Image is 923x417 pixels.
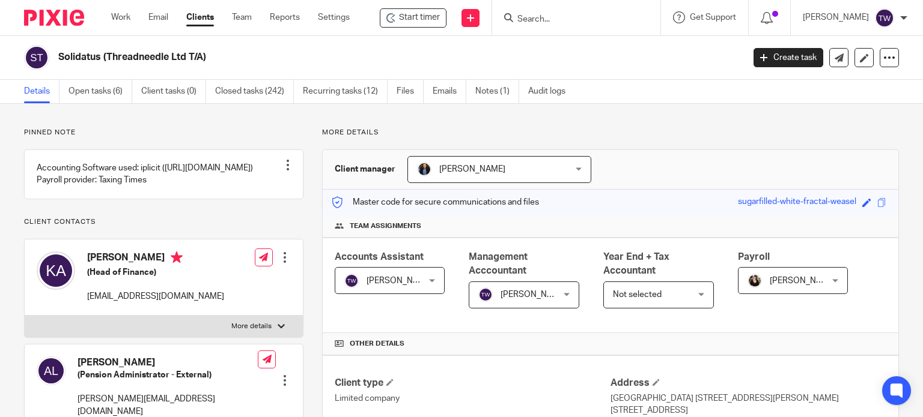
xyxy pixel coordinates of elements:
[469,252,528,275] span: Management Acccountant
[690,13,736,22] span: Get Support
[69,80,132,103] a: Open tasks (6)
[335,163,395,175] h3: Client manager
[148,11,168,23] a: Email
[186,11,214,23] a: Clients
[322,128,899,137] p: More details
[87,251,224,266] h4: [PERSON_NAME]
[738,252,770,262] span: Payroll
[231,322,272,331] p: More details
[803,11,869,23] p: [PERSON_NAME]
[344,274,359,288] img: svg%3E
[380,8,446,28] div: Solidatus (Threadneedle Ltd T/A)
[603,252,669,275] span: Year End + Tax Accountant
[875,8,894,28] img: svg%3E
[528,80,574,103] a: Audit logs
[516,14,624,25] input: Search
[478,287,493,302] img: svg%3E
[397,80,424,103] a: Files
[332,196,539,208] p: Master code for secure communications and files
[303,80,388,103] a: Recurring tasks (12)
[399,11,440,24] span: Start timer
[37,356,65,385] img: svg%3E
[613,290,662,299] span: Not selected
[335,377,611,389] h4: Client type
[738,196,856,209] div: sugarfilled-white-fractal-weasel
[111,11,130,23] a: Work
[611,404,886,416] p: [STREET_ADDRESS]
[611,392,886,404] p: [GEOGRAPHIC_DATA] [STREET_ADDRESS][PERSON_NAME]
[87,266,224,278] h5: (Head of Finance)
[24,80,59,103] a: Details
[171,251,183,263] i: Primary
[501,290,567,299] span: [PERSON_NAME]
[270,11,300,23] a: Reports
[748,274,762,288] img: Helen%20Campbell.jpeg
[367,277,433,285] span: [PERSON_NAME]
[433,80,466,103] a: Emails
[78,369,258,381] h5: (Pension Administrator - External)
[611,377,886,389] h4: Address
[24,10,84,26] img: Pixie
[24,45,49,70] img: svg%3E
[58,51,600,64] h2: Solidatus (Threadneedle Ltd T/A)
[335,252,424,262] span: Accounts Assistant
[215,80,294,103] a: Closed tasks (242)
[770,277,836,285] span: [PERSON_NAME]
[754,48,823,67] a: Create task
[78,356,258,369] h4: [PERSON_NAME]
[417,162,431,176] img: martin-hickman.jpg
[24,217,303,227] p: Client contacts
[475,80,519,103] a: Notes (1)
[24,128,303,137] p: Pinned note
[350,339,404,349] span: Other details
[335,392,611,404] p: Limited company
[439,165,505,173] span: [PERSON_NAME]
[141,80,206,103] a: Client tasks (0)
[232,11,252,23] a: Team
[87,290,224,302] p: [EMAIL_ADDRESS][DOMAIN_NAME]
[350,221,421,231] span: Team assignments
[37,251,75,290] img: svg%3E
[318,11,350,23] a: Settings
